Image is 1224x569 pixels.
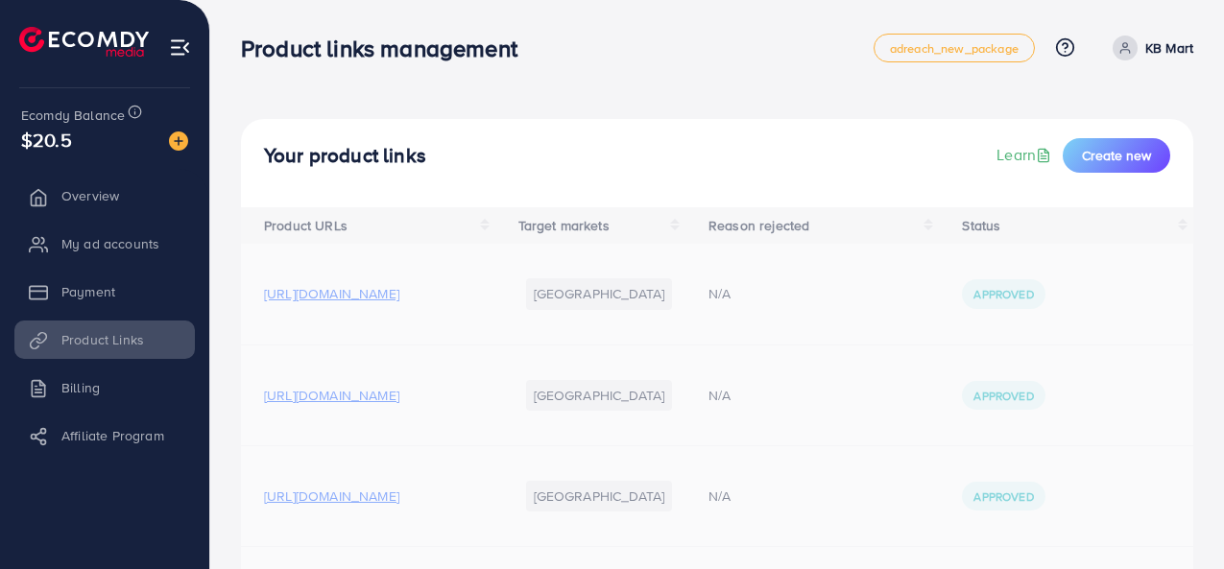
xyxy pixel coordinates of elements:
p: KB Mart [1145,36,1193,59]
a: KB Mart [1105,36,1193,60]
span: Ecomdy Balance [21,106,125,125]
span: adreach_new_package [890,42,1019,55]
h4: Your product links [264,144,426,168]
span: $20.5 [21,126,72,154]
img: menu [169,36,191,59]
span: Create new [1082,146,1151,165]
a: adreach_new_package [874,34,1035,62]
img: image [169,131,188,151]
img: logo [19,27,149,57]
h3: Product links management [241,35,533,62]
a: Learn [996,144,1055,166]
button: Create new [1063,138,1170,173]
